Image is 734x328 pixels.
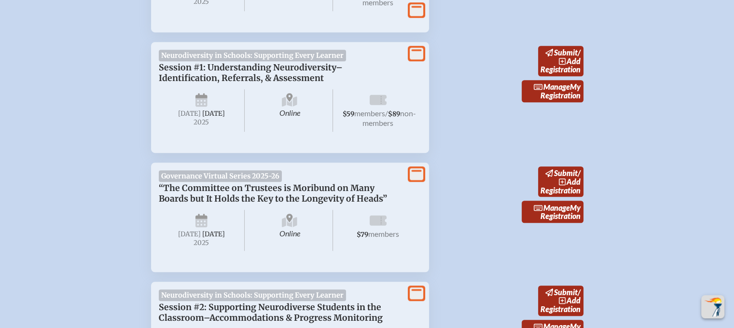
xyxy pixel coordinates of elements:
span: / [385,109,388,118]
span: $59 [343,110,354,118]
span: Manage [534,82,570,91]
span: Online [247,210,333,250]
span: 2025 [166,239,237,246]
a: submit/addRegistration [538,166,583,197]
span: non-members [362,109,416,127]
span: members [368,229,399,238]
span: add [567,296,581,305]
span: submit [554,287,578,297]
a: submit/addRegistration [538,286,583,316]
span: $79 [357,231,368,239]
span: 2025 [166,119,237,126]
p: Session #1: Understanding Neurodiversity–Identification, Referrals, & Assessment [159,62,402,83]
span: [DATE] [202,109,225,118]
span: / [578,287,581,297]
span: add [567,56,581,66]
p: Session #2: Supporting Neurodiverse Students in the Classroom–Accommodations & Progress Monitoring [159,302,402,323]
a: ManageMy Registration [522,80,583,102]
span: Manage [534,203,570,212]
span: Neurodiversity in Schools: Supporting Every Learner [159,289,346,301]
a: submit/addRegistration [538,46,583,76]
span: / [578,168,581,178]
p: “The Committee on Trustees is Moribund on Many Boards but It Holds the Key to the Longevity of He... [159,183,402,204]
span: members [354,109,385,118]
span: Online [247,89,333,132]
span: [DATE] [178,230,201,238]
span: / [578,48,581,57]
span: [DATE] [178,109,201,118]
span: submit [554,168,578,178]
span: $89 [388,110,400,118]
span: add [567,177,581,186]
button: Scroll Top [701,295,724,318]
span: [DATE] [202,230,225,238]
img: To the top [703,297,722,316]
a: ManageMy Registration [522,201,583,223]
span: Neurodiversity in Schools: Supporting Every Learner [159,50,346,61]
span: Governance Virtual Series 2025-26 [159,170,282,182]
span: submit [554,48,578,57]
